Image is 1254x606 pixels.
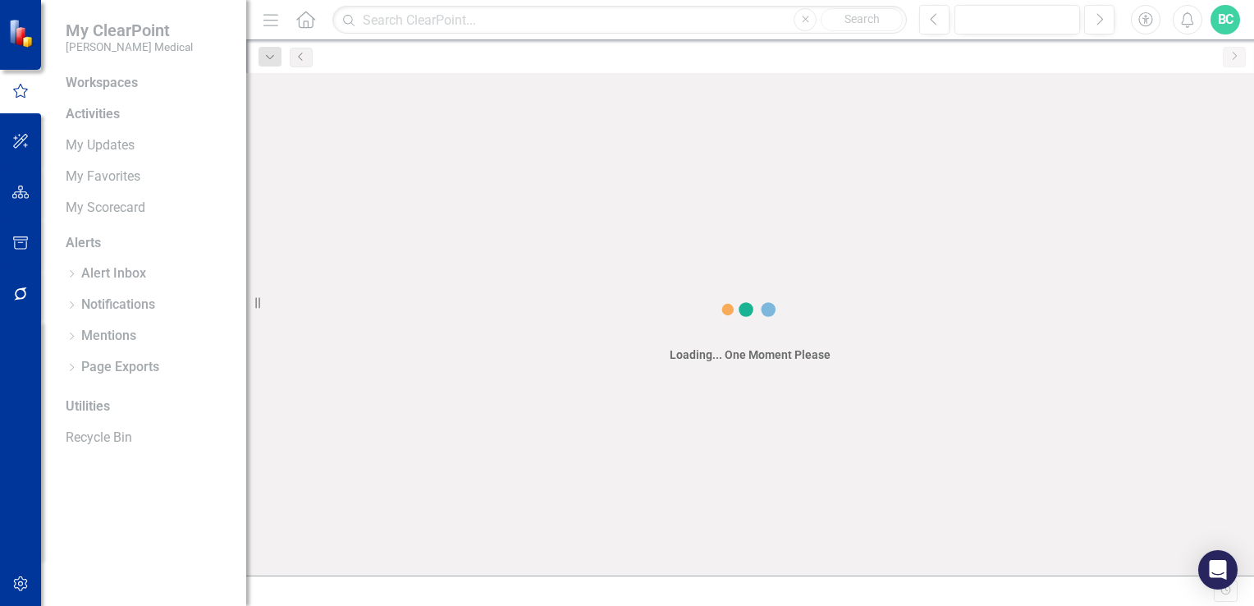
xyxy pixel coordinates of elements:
[66,105,230,124] div: Activities
[66,40,193,53] small: [PERSON_NAME] Medical
[66,397,230,416] div: Utilities
[821,8,903,31] button: Search
[81,358,159,377] a: Page Exports
[332,6,907,34] input: Search ClearPoint...
[1198,550,1238,590] div: Open Intercom Messenger
[66,199,230,218] a: My Scorecard
[81,296,155,314] a: Notifications
[66,136,230,155] a: My Updates
[7,17,38,48] img: ClearPoint Strategy
[844,12,880,25] span: Search
[1211,5,1240,34] button: BC
[66,429,230,448] a: Recycle Bin
[66,234,230,253] div: Alerts
[81,327,136,346] a: Mentions
[670,347,831,363] div: Loading... One Moment Please
[81,264,146,283] a: Alert Inbox
[66,74,138,93] div: Workspaces
[66,21,193,40] span: My ClearPoint
[66,168,230,186] a: My Favorites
